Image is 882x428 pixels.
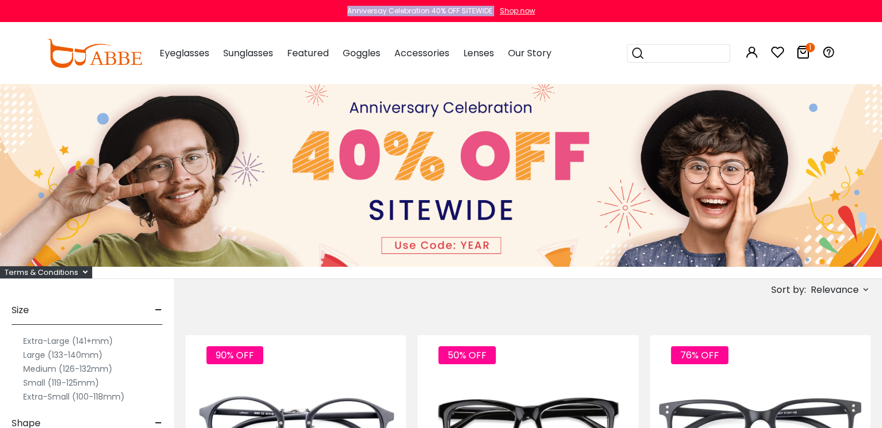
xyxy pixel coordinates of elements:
span: Relevance [811,280,859,300]
a: 1 [796,48,810,61]
label: Extra-Large (141+mm) [23,334,113,348]
span: 50% OFF [438,346,496,364]
i: 1 [805,43,815,52]
span: Goggles [343,46,380,60]
span: Eyeglasses [159,46,209,60]
span: Sort by: [771,283,806,296]
div: Shop now [500,6,535,16]
span: 90% OFF [206,346,263,364]
span: Size [12,296,29,324]
label: Large (133-140mm) [23,348,103,362]
span: Sunglasses [223,46,273,60]
label: Medium (126-132mm) [23,362,112,376]
img: abbeglasses.com [47,39,142,68]
span: 76% OFF [671,346,728,364]
label: Small (119-125mm) [23,376,99,390]
a: Shop now [494,6,535,16]
span: Lenses [463,46,494,60]
div: Anniversay Celebration 40% OFF SITEWIDE [347,6,492,16]
span: - [155,296,162,324]
span: Accessories [394,46,449,60]
span: Our Story [508,46,551,60]
label: Extra-Small (100-118mm) [23,390,125,404]
span: Featured [287,46,329,60]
